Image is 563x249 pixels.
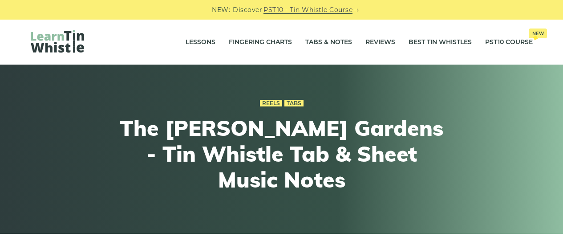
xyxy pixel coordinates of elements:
a: Tabs & Notes [305,31,352,53]
a: Reviews [365,31,395,53]
a: Reels [260,100,282,107]
span: New [529,29,547,38]
a: Lessons [186,31,215,53]
a: PST10 CourseNew [485,31,533,53]
a: Best Tin Whistles [409,31,472,53]
img: LearnTinWhistle.com [31,30,84,53]
a: Tabs [284,100,304,107]
a: Fingering Charts [229,31,292,53]
h1: The [PERSON_NAME] Gardens - Tin Whistle Tab & Sheet Music Notes [118,115,446,192]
